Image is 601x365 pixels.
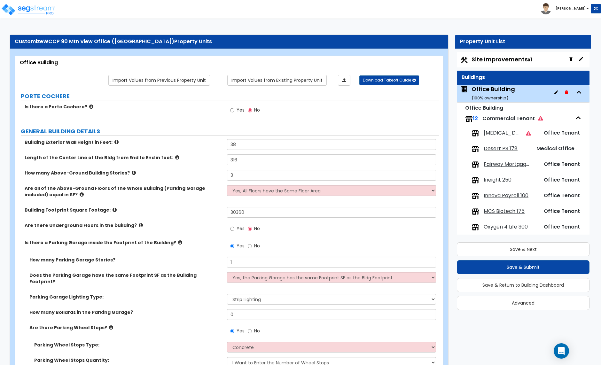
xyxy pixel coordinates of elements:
a: Import the dynamic attributes value through Excel sheet [338,75,350,86]
label: Building Footprint Square Footage: [25,207,222,213]
i: click for more info! [80,192,84,197]
span: Office Tenant [544,160,580,168]
span: Yes [237,328,245,334]
img: logo_pro_r.png [1,3,55,16]
img: tenants.png [472,208,479,215]
input: Yes [230,328,234,335]
label: Does the Parking Garage have the same Footprint SF as the Building Footprint? [29,272,222,285]
label: Is there a Parking Garage inside the Footprint of the Building? [25,239,222,246]
span: Audiology of Scottsdale 125 [484,129,521,137]
div: Property Unit List [460,38,586,45]
img: avatar.png [540,3,551,14]
i: click for more info! [109,325,113,330]
span: MCS Biotech 175 [484,208,525,215]
span: Download Takeoff Guide [363,77,411,83]
span: Yes [237,225,245,232]
button: Save & Next [457,242,589,256]
span: Office Tenant [544,192,580,199]
img: tenants.png [472,223,479,231]
span: Site Improvements [472,55,532,63]
i: click for more info! [113,207,117,212]
span: No [254,243,260,249]
button: Download Takeoff Guide [359,75,419,85]
span: Innova Payroll 100 [484,192,528,199]
i: click for more info! [89,104,93,109]
i: click for more info! [178,240,182,245]
span: Office Tenant [544,129,580,136]
img: tenants.png [472,176,479,184]
i: click for more info! [114,140,119,144]
span: Office Tenant [544,207,580,215]
img: tenants.png [472,145,479,153]
span: No [254,225,260,232]
span: Commercial Tenant [482,115,543,122]
label: PORTE COCHERE [21,92,439,100]
label: GENERAL BUILDING DETAILS [21,127,439,136]
label: Are all of the Above-Ground Floors of the Whole Building (Parking Garage included) equal in SF? [25,185,222,198]
span: Office Tenant [544,223,580,230]
div: Office Building [472,85,515,101]
label: How many Above-Ground Building Stories? [25,170,222,176]
label: Parking Wheel Stops Type: [34,342,222,348]
small: ( 100 % ownership) [472,95,508,101]
input: No [248,225,252,232]
b: [PERSON_NAME] [556,6,586,11]
small: Office Building [465,104,503,112]
input: Yes [230,243,234,250]
input: No [248,328,252,335]
label: How many Parking Garage Stories? [29,257,222,263]
a: Import the dynamic attribute values from existing properties. [227,75,327,86]
span: Desert PS 178 [484,145,518,152]
i: click for more info! [175,155,179,160]
input: Yes [230,225,234,232]
label: Are there Underground Floors in the building? [25,222,222,229]
img: tenants.png [472,129,479,137]
span: No [254,107,260,113]
span: No [254,328,260,334]
span: Oxygen 4 Life 300 [484,223,528,231]
span: Fairway Mortgage/KBE 150 [484,161,531,168]
label: How many Bollards in the Parking Garage? [29,309,222,315]
span: Yes [237,243,245,249]
div: Buildings [462,74,585,81]
a: Import the dynamic attribute values from previous properties. [108,75,210,86]
label: Is there a Porte Cochere? [25,104,222,110]
span: 12 [473,115,478,122]
label: Building Exterior Wall Height in Feet: [25,139,222,145]
i: click for more info! [132,170,136,175]
div: Office Building [20,59,438,66]
small: x1 [528,56,532,63]
label: Parking Garage Lighting Type: [29,294,222,300]
button: Save & Submit [457,260,589,274]
div: Open Intercom Messenger [554,343,569,359]
button: Advanced [457,296,589,310]
button: Save & Return to Building Dashboard [457,278,589,292]
input: No [248,107,252,114]
span: Office Tenant [544,176,580,183]
div: Customize Property Units [15,38,443,45]
i: click for more info! [139,223,143,228]
img: tenants.png [472,161,479,168]
img: Construction.png [460,56,468,64]
input: No [248,243,252,250]
img: tenants.png [465,115,473,123]
span: Medical Office Tenant [536,145,594,152]
span: Yes [237,107,245,113]
img: tenants.png [472,192,479,200]
label: Parking Wheel Stops Quantity: [34,357,222,363]
label: Length of the Center Line of the Bldg from End to End in feet: [25,154,222,161]
span: Office Building [460,85,515,101]
img: building.svg [460,85,468,93]
input: Yes [230,107,234,114]
span: Ineight 250 [484,176,511,184]
span: WCCP 90 Mtn View Office ([GEOGRAPHIC_DATA]) [43,38,174,45]
label: Are there Parking Wheel Stops? [29,324,222,331]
